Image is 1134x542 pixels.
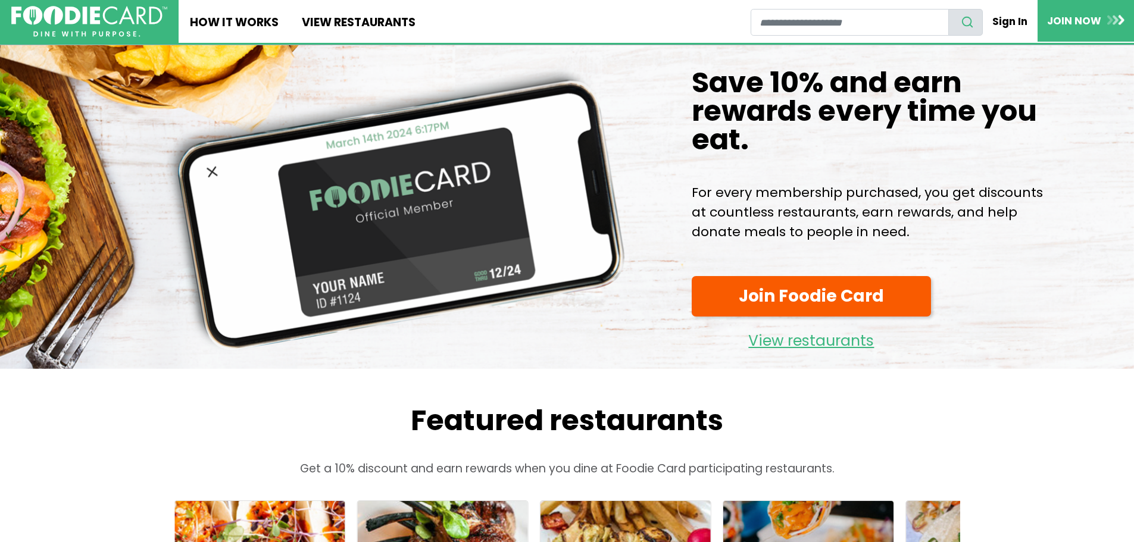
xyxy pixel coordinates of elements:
a: Join Foodie Card [692,276,931,317]
img: FoodieCard; Eat, Drink, Save, Donate [11,6,167,37]
h2: Featured restaurants [151,403,984,438]
button: search [948,9,983,36]
p: For every membership purchased, you get discounts at countless restaurants, earn rewards, and hel... [692,183,1043,242]
a: Sign In [983,8,1038,35]
p: Get a 10% discount and earn rewards when you dine at Foodie Card participating restaurants. [151,460,984,478]
h1: Save 10% and earn rewards every time you eat. [692,68,1043,154]
input: restaurant search [751,9,949,36]
a: View restaurants [692,322,931,353]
